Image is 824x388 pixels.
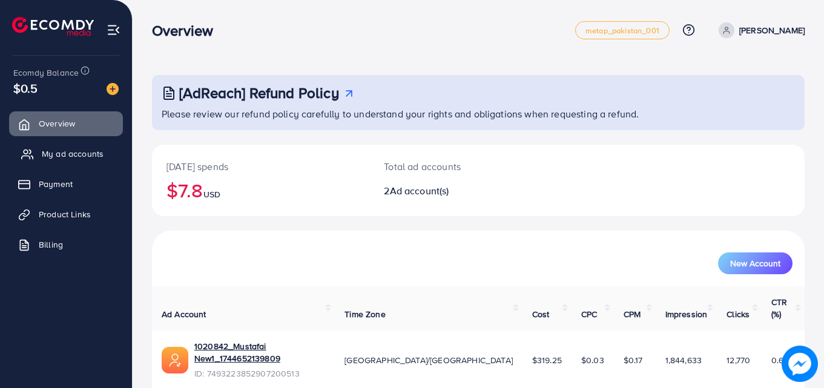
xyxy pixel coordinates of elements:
[179,84,339,102] h3: [AdReach] Refund Policy
[9,232,123,257] a: Billing
[13,79,38,97] span: $0.5
[344,354,513,366] span: [GEOGRAPHIC_DATA]/[GEOGRAPHIC_DATA]
[390,184,449,197] span: Ad account(s)
[771,296,787,320] span: CTR (%)
[665,308,708,320] span: Impression
[727,354,750,366] span: 12,770
[585,27,659,35] span: metap_pakistan_001
[39,238,63,251] span: Billing
[162,107,797,121] p: Please review our refund policy carefully to understand your rights and obligations when requesti...
[575,21,670,39] a: metap_pakistan_001
[39,117,75,130] span: Overview
[107,23,120,37] img: menu
[727,308,750,320] span: Clicks
[152,22,223,39] h3: Overview
[194,367,325,380] span: ID: 7493223852907200513
[344,308,385,320] span: Time Zone
[9,111,123,136] a: Overview
[581,308,597,320] span: CPC
[730,259,780,268] span: New Account
[771,354,789,366] span: 0.69
[532,308,550,320] span: Cost
[624,354,643,366] span: $0.17
[782,346,818,382] img: image
[203,188,220,200] span: USD
[162,308,206,320] span: Ad Account
[665,354,702,366] span: 1,844,633
[384,159,518,174] p: Total ad accounts
[384,185,518,197] h2: 2
[532,354,562,366] span: $319.25
[624,308,641,320] span: CPM
[9,142,123,166] a: My ad accounts
[39,208,91,220] span: Product Links
[162,347,188,373] img: ic-ads-acc.e4c84228.svg
[166,159,355,174] p: [DATE] spends
[42,148,104,160] span: My ad accounts
[714,22,805,38] a: [PERSON_NAME]
[9,202,123,226] a: Product Links
[581,354,604,366] span: $0.03
[166,179,355,202] h2: $7.8
[13,67,79,79] span: Ecomdy Balance
[739,23,805,38] p: [PERSON_NAME]
[9,172,123,196] a: Payment
[718,252,793,274] button: New Account
[12,17,94,36] img: logo
[194,340,325,365] a: 1020842_Mustafai New1_1744652139809
[107,83,119,95] img: image
[39,178,73,190] span: Payment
